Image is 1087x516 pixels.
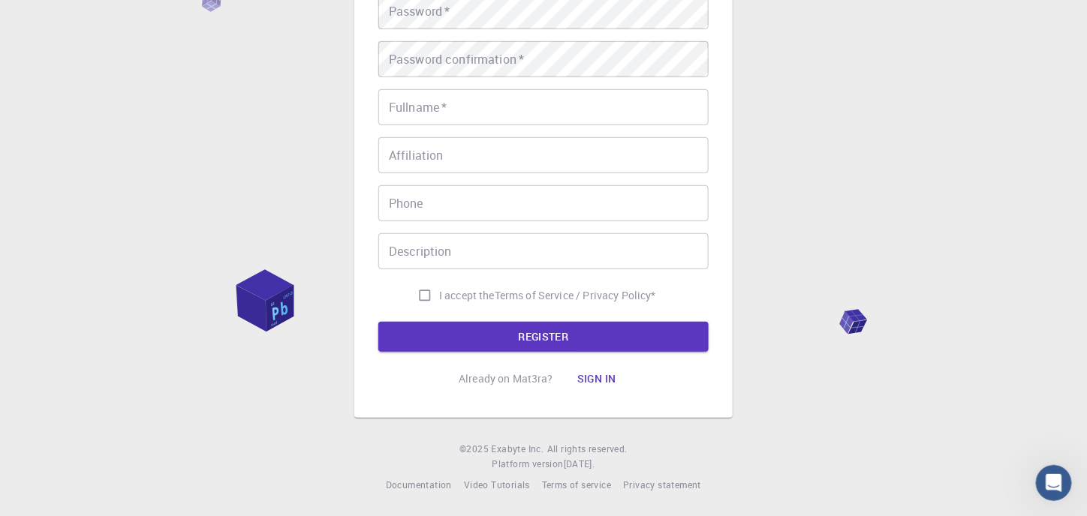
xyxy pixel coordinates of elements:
button: REGISTER [378,322,709,352]
span: I accept the [439,288,495,303]
a: Exabyte Inc. [492,442,544,457]
span: Privacy statement [623,478,701,490]
a: [DATE]. [564,457,595,472]
span: Documentation [386,478,452,490]
span: Exabyte Inc. [492,442,544,454]
a: Video Tutorials [464,478,530,493]
iframe: Intercom live chat [1036,465,1072,501]
a: Documentation [386,478,452,493]
p: Already on Mat3ra? [459,371,553,386]
a: Privacy statement [623,478,701,493]
a: Terms of service [542,478,611,493]
span: Platform version [492,457,563,472]
span: © 2025 [459,442,491,457]
a: Terms of Service / Privacy Policy* [495,288,656,303]
span: All rights reserved. [547,442,628,457]
span: Video Tutorials [464,478,530,490]
span: Terms of service [542,478,611,490]
button: Sign in [565,364,628,394]
span: [DATE] . [564,457,595,469]
p: Terms of Service / Privacy Policy * [495,288,656,303]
